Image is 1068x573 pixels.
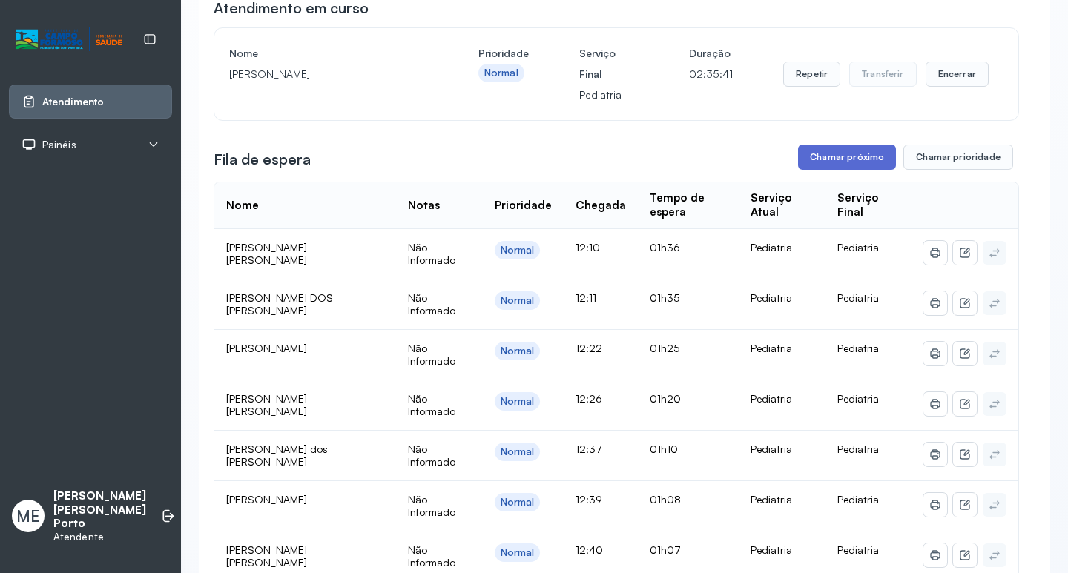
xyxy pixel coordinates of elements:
span: Não Informado [408,493,455,519]
span: ME [16,506,40,526]
span: Pediatria [837,291,879,304]
button: Encerrar [926,62,989,87]
button: Repetir [783,62,840,87]
div: Tempo de espera [650,191,727,219]
div: Serviço Atual [751,191,814,219]
span: 01h25 [650,342,679,354]
p: Atendente [53,531,146,543]
div: Pediatria [751,241,814,254]
div: Normal [501,395,535,408]
h4: Prioridade [478,43,529,64]
div: Prioridade [495,199,552,213]
span: 01h07 [650,543,681,556]
h4: Nome [229,43,428,64]
span: [PERSON_NAME] [PERSON_NAME] [226,392,307,418]
span: Atendimento [42,96,104,108]
span: Não Informado [408,443,455,468]
h4: Serviço Final [579,43,639,85]
span: 01h08 [650,493,681,506]
span: Não Informado [408,241,455,267]
span: 01h20 [650,392,681,405]
h4: Duração [689,43,733,64]
img: Logotipo do estabelecimento [16,27,122,52]
span: 12:11 [576,291,596,304]
span: Não Informado [408,543,455,569]
a: Atendimento [22,94,159,109]
span: [PERSON_NAME] [PERSON_NAME] [226,241,307,267]
span: Pediatria [837,443,879,455]
p: Pediatria [579,85,639,105]
span: 01h10 [650,443,678,455]
span: 01h36 [650,241,680,254]
span: [PERSON_NAME] [PERSON_NAME] [226,543,307,569]
div: Pediatria [751,493,814,506]
button: Chamar prioridade [903,145,1013,170]
span: 12:22 [576,342,602,354]
div: Pediatria [751,291,814,305]
span: 12:39 [576,493,602,506]
span: [PERSON_NAME] [226,493,307,506]
span: [PERSON_NAME] [226,342,307,354]
span: [PERSON_NAME] dos [PERSON_NAME] [226,443,328,468]
div: Serviço Final [837,191,899,219]
p: 02:35:41 [689,64,733,85]
span: Pediatria [837,392,879,405]
span: 12:26 [576,392,602,405]
div: Normal [501,546,535,559]
span: Não Informado [408,392,455,418]
span: 12:10 [576,241,600,254]
span: Pediatria [837,241,879,254]
div: Normal [501,345,535,357]
div: Pediatria [751,543,814,557]
h3: Fila de espera [214,149,311,170]
span: Não Informado [408,291,455,317]
span: Não Informado [408,342,455,368]
span: 12:40 [576,543,603,556]
span: [PERSON_NAME] DOS [PERSON_NAME] [226,291,333,317]
div: Chegada [576,199,626,213]
div: Normal [501,446,535,458]
div: Pediatria [751,443,814,456]
button: Transferir [849,62,917,87]
div: Notas [408,199,440,213]
span: Pediatria [837,342,879,354]
div: Normal [501,496,535,509]
div: Pediatria [751,392,814,405]
span: 01h35 [650,291,679,304]
span: Painéis [42,139,76,151]
div: Normal [501,244,535,256]
p: [PERSON_NAME] [229,64,428,85]
div: Normal [484,67,518,79]
div: Nome [226,199,259,213]
div: Normal [501,294,535,307]
button: Chamar próximo [798,145,896,170]
span: Pediatria [837,543,879,556]
div: Pediatria [751,342,814,355]
span: 12:37 [576,443,602,455]
span: Pediatria [837,493,879,506]
p: [PERSON_NAME] [PERSON_NAME] Porto [53,489,146,531]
